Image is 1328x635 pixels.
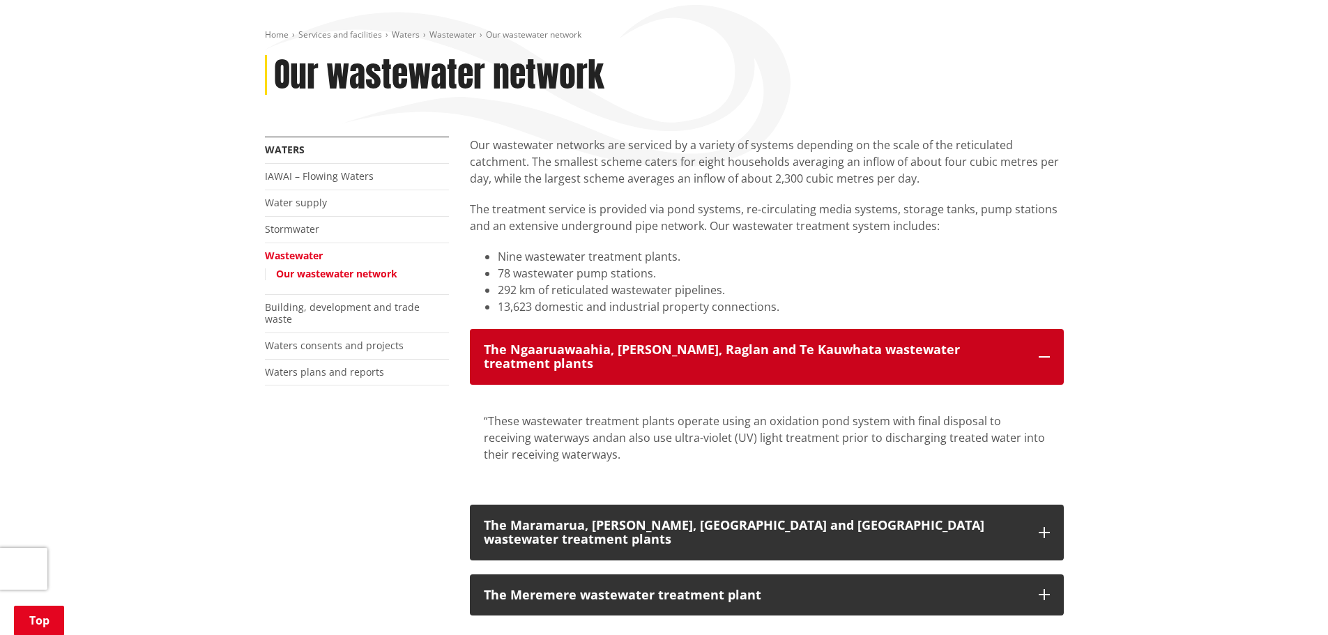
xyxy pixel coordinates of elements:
[298,29,382,40] a: Services and facilities
[498,265,1064,282] li: 78 wastewater pump stations.
[265,365,384,378] a: Waters plans and reports
[470,505,1064,560] button: The Maramarua, [PERSON_NAME], [GEOGRAPHIC_DATA] and [GEOGRAPHIC_DATA] wastewater treatment plants
[14,606,64,635] a: Top
[265,339,404,352] a: Waters consents and projects
[484,343,1025,371] div: The Ngaaruawaahia, [PERSON_NAME], Raglan and Te Kauwhata wastewater treatment plants
[265,222,319,236] a: Stormwater
[1264,576,1314,627] iframe: Messenger Launcher
[429,29,476,40] a: Wastewater
[265,29,1064,41] nav: breadcrumb
[265,143,305,156] a: Waters
[498,298,1064,315] li: 13,623 domestic and industrial property connections.
[498,248,1064,265] li: Nine wastewater treatment plants.
[265,300,420,326] a: Building, development and trade waste
[274,55,604,95] h1: Our wastewater network
[265,169,374,183] a: IAWAI – Flowing Waters
[265,249,323,262] a: Wastewater
[484,519,1025,546] div: The Maramarua, [PERSON_NAME], [GEOGRAPHIC_DATA] and [GEOGRAPHIC_DATA] wastewater treatment plants
[470,574,1064,616] button: The Meremere wastewater treatment plant
[484,588,1025,602] div: The Meremere wastewater treatment plant
[392,29,420,40] a: Waters
[265,29,289,40] a: Home
[486,29,581,40] span: Our wastewater network
[484,413,1050,463] div: “These wastewater treatment plants operate using an oxidation pond system with final disposal to ...
[470,137,1064,187] p: Our wastewater networks are serviced by a variety of systems depending on the scale of the reticu...
[470,201,1064,234] p: The treatment service is provided via pond systems, re-circulating media systems, storage tanks, ...
[276,267,397,280] a: Our wastewater network
[265,196,327,209] a: Water supply
[498,282,1064,298] li: 292 km of reticulated wastewater pipelines.
[470,329,1064,385] button: The Ngaaruawaahia, [PERSON_NAME], Raglan and Te Kauwhata wastewater treatment plants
